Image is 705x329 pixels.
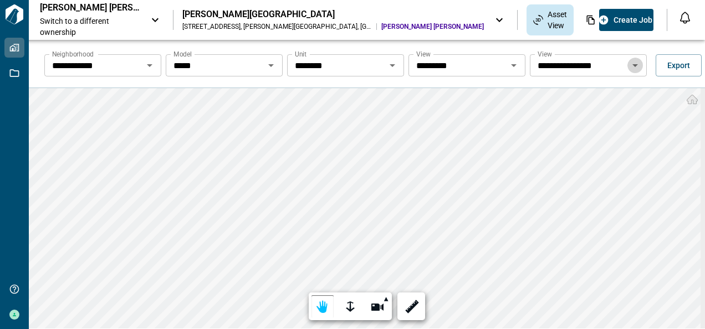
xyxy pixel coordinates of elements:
button: Open notification feed [676,9,694,27]
span: Export [667,60,690,71]
label: Unit [295,49,306,59]
div: Documents [579,11,602,29]
button: Open [506,58,522,73]
button: Create Job [599,9,653,31]
span: [PERSON_NAME] [PERSON_NAME] [381,22,484,31]
label: Neighborhood [52,49,94,59]
span: Switch to a different ownership [40,16,140,38]
button: Export [656,54,702,76]
button: Open [385,58,400,73]
button: Open [142,58,157,73]
div: [PERSON_NAME][GEOGRAPHIC_DATA] [182,9,484,20]
label: View [538,49,552,59]
p: [PERSON_NAME] [PERSON_NAME] [40,2,140,13]
span: Asset View [548,9,567,31]
div: [STREET_ADDRESS] , [PERSON_NAME][GEOGRAPHIC_DATA] , [GEOGRAPHIC_DATA] [182,22,372,31]
label: Model [173,49,192,59]
div: Asset View [527,4,574,35]
button: Open [627,58,643,73]
span: Create Job [614,14,652,25]
label: View [416,49,431,59]
button: Open [263,58,279,73]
